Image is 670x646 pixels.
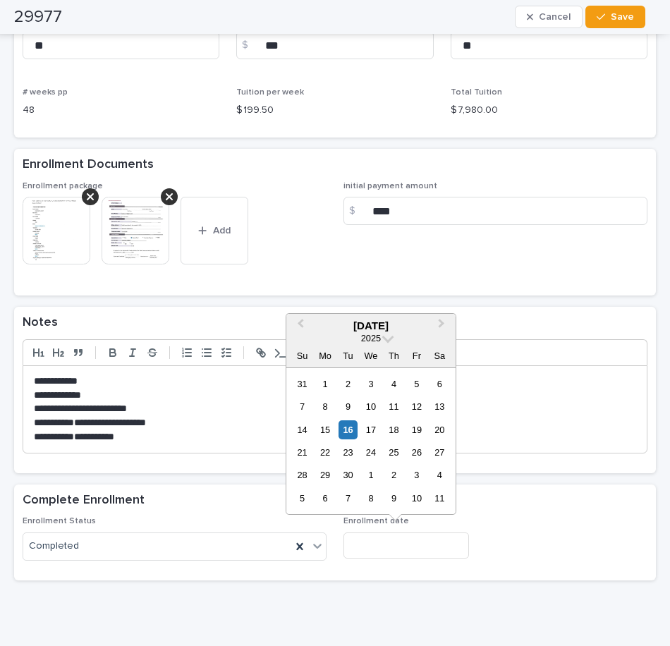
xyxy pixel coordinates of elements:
div: Th [384,346,403,365]
div: Choose Thursday, September 18th, 2025 [384,420,403,439]
div: Choose Thursday, September 11th, 2025 [384,397,403,416]
span: initial payment amount [343,182,437,190]
div: month 2025-09 [291,372,451,510]
div: Choose Saturday, September 27th, 2025 [430,443,449,462]
div: Choose Wednesday, October 8th, 2025 [361,489,380,508]
div: Choose Friday, September 12th, 2025 [407,397,426,416]
button: Save [585,6,645,28]
button: Previous Month [288,315,310,338]
span: Enrollment Status [23,517,96,525]
div: Choose Sunday, September 21st, 2025 [293,443,312,462]
span: 2025 [361,333,381,343]
div: Choose Sunday, September 7th, 2025 [293,397,312,416]
div: Choose Wednesday, September 24th, 2025 [361,443,380,462]
div: Choose Tuesday, October 7th, 2025 [339,489,358,508]
h2: Enrollment Documents [23,157,154,173]
div: $ [343,197,372,225]
span: Save [611,12,634,22]
span: # weeks pp [23,88,68,97]
div: Choose Sunday, August 31st, 2025 [293,374,312,394]
div: Choose Friday, October 3rd, 2025 [407,465,426,484]
div: Choose Monday, September 8th, 2025 [315,397,334,416]
button: Next Month [432,315,454,338]
span: Completed [29,539,79,554]
span: Enrollment package [23,182,103,190]
div: Choose Saturday, October 4th, 2025 [430,465,449,484]
div: Choose Tuesday, September 23rd, 2025 [339,443,358,462]
div: Choose Monday, September 1st, 2025 [315,374,334,394]
div: Choose Wednesday, September 17th, 2025 [361,420,380,439]
div: Choose Tuesday, September 2nd, 2025 [339,374,358,394]
h2: Complete Enrollment [23,493,145,508]
h2: Notes [23,315,58,331]
div: Choose Monday, October 6th, 2025 [315,489,334,508]
button: Add [181,197,248,264]
div: Choose Friday, September 26th, 2025 [407,443,426,462]
span: Total Tuition [451,88,502,97]
div: Choose Thursday, September 4th, 2025 [384,374,403,394]
div: Choose Tuesday, September 9th, 2025 [339,397,358,416]
div: Choose Friday, October 10th, 2025 [407,489,426,508]
div: Choose Monday, September 15th, 2025 [315,420,334,439]
div: Choose Tuesday, September 16th, 2025 [339,420,358,439]
span: Cancel [539,12,571,22]
button: Cancel [515,6,583,28]
div: Choose Saturday, September 13th, 2025 [430,397,449,416]
div: Choose Monday, September 29th, 2025 [315,465,334,484]
div: Choose Friday, September 19th, 2025 [407,420,426,439]
div: Choose Saturday, October 11th, 2025 [430,489,449,508]
div: Choose Sunday, October 5th, 2025 [293,489,312,508]
div: Mo [315,346,334,365]
h2: 29977 [14,7,62,28]
span: Add [213,226,231,236]
div: Choose Wednesday, October 1st, 2025 [361,465,380,484]
div: Choose Thursday, October 2nd, 2025 [384,465,403,484]
span: Tuition per week [236,88,304,97]
div: Fr [407,346,426,365]
div: Choose Saturday, September 20th, 2025 [430,420,449,439]
div: Choose Thursday, September 25th, 2025 [384,443,403,462]
div: Tu [339,346,358,365]
div: Choose Tuesday, September 30th, 2025 [339,465,358,484]
div: Choose Wednesday, September 3rd, 2025 [361,374,380,394]
p: $ 7,980.00 [451,103,647,118]
div: Choose Saturday, September 6th, 2025 [430,374,449,394]
div: [DATE] [286,319,456,332]
div: Choose Monday, September 22nd, 2025 [315,443,334,462]
p: $ 199.50 [236,103,433,118]
div: Su [293,346,312,365]
div: Choose Friday, September 5th, 2025 [407,374,426,394]
div: Choose Wednesday, September 10th, 2025 [361,397,380,416]
p: 48 [23,103,219,118]
div: Choose Sunday, September 14th, 2025 [293,420,312,439]
div: Choose Thursday, October 9th, 2025 [384,489,403,508]
div: $ [236,31,264,59]
div: We [361,346,380,365]
div: Sa [430,346,449,365]
div: Choose Sunday, September 28th, 2025 [293,465,312,484]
